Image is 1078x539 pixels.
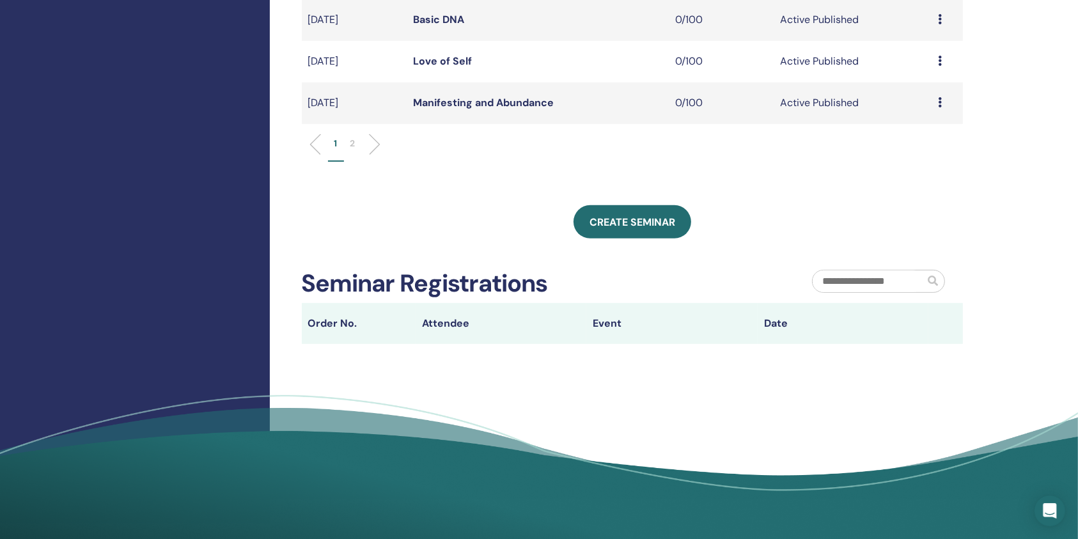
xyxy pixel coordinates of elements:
[416,303,587,344] th: Attendee
[590,215,675,229] span: Create seminar
[758,303,929,344] th: Date
[669,41,774,82] td: 0/100
[413,13,464,26] a: Basic DNA
[302,41,407,82] td: [DATE]
[669,82,774,124] td: 0/100
[302,269,548,299] h2: Seminar Registrations
[302,303,416,344] th: Order No.
[334,137,338,150] p: 1
[413,96,554,109] a: Manifesting and Abundance
[586,303,758,344] th: Event
[302,82,407,124] td: [DATE]
[1035,496,1065,526] div: Open Intercom Messenger
[774,41,931,82] td: Active Published
[774,82,931,124] td: Active Published
[413,54,472,68] a: Love of Self
[350,137,355,150] p: 2
[574,205,691,238] a: Create seminar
